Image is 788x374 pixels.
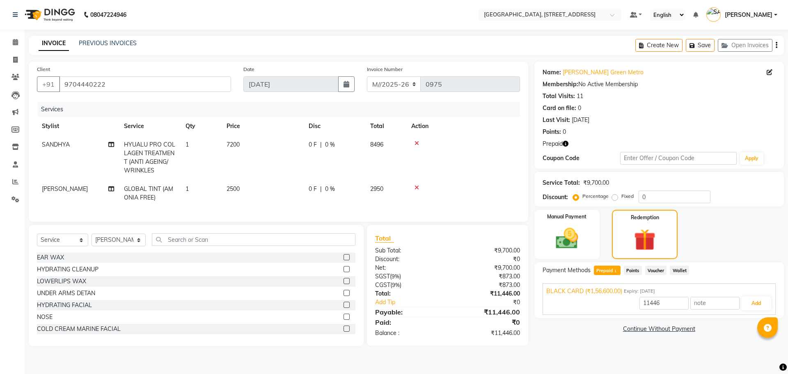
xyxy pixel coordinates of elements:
[124,141,175,174] span: HYUALU PRO COLLAGEN TREATMENT (ANTI AGEING/ WRINKLES
[369,272,447,281] div: ( )
[543,80,578,89] div: Membership:
[375,234,394,243] span: Total
[447,329,526,337] div: ₹11,446.00
[227,185,240,193] span: 2500
[369,317,447,327] div: Paid:
[37,313,53,321] div: NOSE
[37,277,86,286] div: LOWERLIPS WAX
[369,298,460,307] a: Add Tip
[370,185,383,193] span: 2950
[447,281,526,289] div: ₹873.00
[754,341,780,366] iframe: chat widget
[639,297,689,310] input: Amount
[369,281,447,289] div: ( )
[447,307,526,317] div: ₹11,446.00
[543,266,591,275] span: Payment Methods
[741,296,771,310] button: Add
[375,281,390,289] span: CGST
[367,66,403,73] label: Invoice Number
[369,264,447,272] div: Net:
[369,307,447,317] div: Payable:
[543,193,568,202] div: Discount:
[624,288,655,295] span: Expiry: [DATE]
[124,185,173,201] span: GLOBAL TINT (AMONIA FREE)
[447,289,526,298] div: ₹11,446.00
[543,92,575,101] div: Total Visits:
[546,287,622,296] span: BLACK CARD (₹1,56,600.00)
[369,246,447,255] div: Sub Total:
[79,39,137,47] a: PREVIOUS INVOICES
[37,117,119,135] th: Stylist
[369,329,447,337] div: Balance :
[325,140,335,149] span: 0 %
[222,117,304,135] th: Price
[613,269,618,274] span: 1
[635,39,683,52] button: Create New
[670,266,689,275] span: Wallet
[706,7,721,22] img: SANJU CHHETRI
[39,36,69,51] a: INVOICE
[583,179,609,187] div: ₹9,700.00
[645,266,667,275] span: Voucher
[227,141,240,148] span: 7200
[460,298,526,307] div: ₹0
[392,273,399,280] span: 9%
[369,255,447,264] div: Discount:
[309,185,317,193] span: 0 F
[578,104,581,112] div: 0
[447,317,526,327] div: ₹0
[37,66,50,73] label: Client
[447,246,526,255] div: ₹9,700.00
[631,214,659,221] label: Redemption
[186,185,189,193] span: 1
[392,282,400,288] span: 9%
[621,193,634,200] label: Fixed
[563,68,644,77] a: [PERSON_NAME] Green Metro
[320,185,322,193] span: |
[119,117,181,135] th: Service
[37,265,98,274] div: HYDRATING CLEANUP
[406,117,520,135] th: Action
[594,266,621,275] span: Prepaid
[243,66,254,73] label: Date
[37,289,95,298] div: UNDER ARMS DETAN
[543,179,580,187] div: Service Total:
[181,117,222,135] th: Qty
[543,116,570,124] div: Last Visit:
[543,154,620,163] div: Coupon Code
[375,273,390,280] span: SGST
[42,141,70,148] span: SANDHYA
[186,141,189,148] span: 1
[38,102,526,117] div: Services
[447,272,526,281] div: ₹873.00
[536,325,782,333] a: Continue Without Payment
[365,117,406,135] th: Total
[577,92,583,101] div: 11
[543,140,563,148] span: Prepaid
[37,76,60,92] button: +91
[543,128,561,136] div: Points:
[447,255,526,264] div: ₹0
[42,185,88,193] span: [PERSON_NAME]
[447,264,526,272] div: ₹9,700.00
[624,266,642,275] span: Points
[547,213,586,220] label: Manual Payment
[620,152,737,165] input: Enter Offer / Coupon Code
[37,253,64,262] div: EAR WAX
[325,185,335,193] span: 0 %
[686,39,715,52] button: Save
[59,76,231,92] input: Search by Name/Mobile/Email/Code
[572,116,589,124] div: [DATE]
[740,152,763,165] button: Apply
[90,3,126,26] b: 08047224946
[369,289,447,298] div: Total:
[370,141,383,148] span: 8496
[690,297,740,310] input: note
[543,68,561,77] div: Name:
[543,104,576,112] div: Card on file:
[718,39,772,52] button: Open Invoices
[549,225,586,252] img: _cash.svg
[21,3,77,26] img: logo
[543,80,776,89] div: No Active Membership
[725,11,772,19] span: [PERSON_NAME]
